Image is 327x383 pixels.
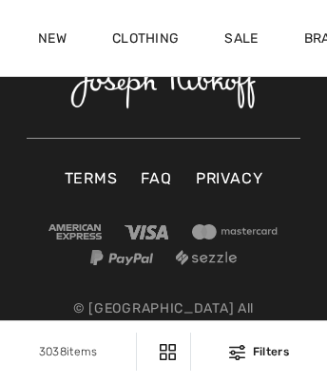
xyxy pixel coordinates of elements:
[229,345,245,360] img: Filters
[48,224,101,239] img: Amex
[70,47,256,109] img: Joseph Ribkoff
[131,167,181,190] a: FAQ
[176,250,237,265] img: Sezzle
[186,167,273,190] a: Privacy
[160,344,176,360] img: Filters
[192,224,279,239] img: Mastercard
[202,343,316,360] div: Filters
[224,30,258,50] a: Sale
[39,345,67,358] span: 3038
[112,30,179,50] a: Clothing
[38,30,67,50] a: New
[55,167,127,190] a: Terms
[125,225,168,239] img: Visa
[90,250,153,265] img: Paypal
[27,298,300,338] p: © [GEOGRAPHIC_DATA] All Rights Reserved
